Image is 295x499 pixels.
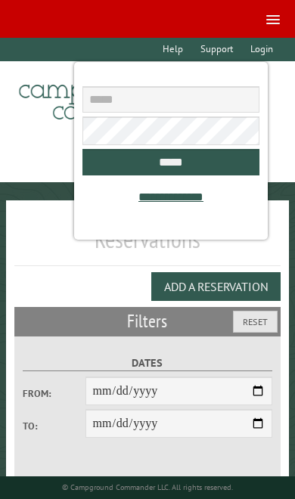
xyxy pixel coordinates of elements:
[14,307,280,336] h2: Filters
[62,482,233,492] small: © Campground Commander LLC. All rights reserved.
[243,38,280,61] a: Login
[155,38,190,61] a: Help
[23,355,272,372] label: Dates
[193,38,240,61] a: Support
[14,67,203,126] img: Campground Commander
[23,386,85,401] label: From:
[233,311,278,333] button: Reset
[14,225,280,266] h1: Reservations
[151,272,281,301] button: Add a Reservation
[23,419,85,433] label: To:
